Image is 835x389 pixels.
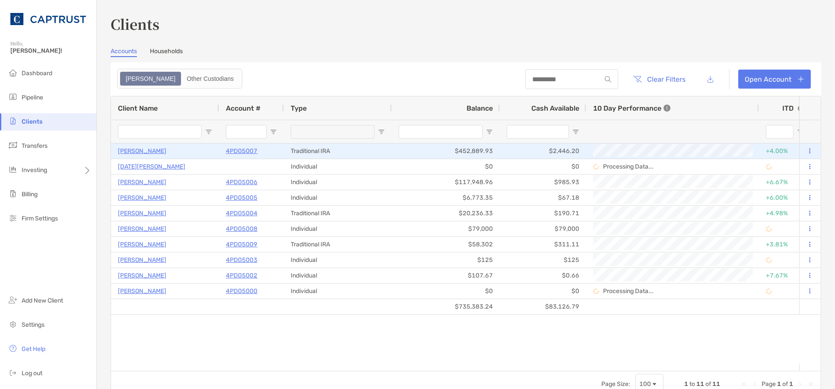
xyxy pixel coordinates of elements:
div: $125 [392,252,500,268]
span: Get Help [22,345,45,353]
div: Previous Page [751,381,758,388]
button: Open Filter Menu [205,128,212,135]
a: [PERSON_NAME] [118,239,166,250]
button: Clear Filters [627,70,692,89]
button: Open Filter Menu [270,128,277,135]
div: $107.67 [392,268,500,283]
span: Cash Available [531,104,579,112]
div: $0 [392,159,500,174]
div: $67.18 [500,190,586,205]
div: Individual [284,252,392,268]
img: Processing Data icon [593,164,599,170]
img: investing icon [8,164,18,175]
input: Balance Filter Input [399,125,483,139]
span: Firm Settings [22,215,58,222]
input: Cash Available Filter Input [507,125,569,139]
img: CAPTRUST Logo [10,3,86,35]
div: Individual [284,284,392,299]
span: to [689,380,695,388]
span: [PERSON_NAME]! [10,47,91,54]
span: Balance [467,104,493,112]
div: segmented control [117,69,242,89]
a: 4PD05009 [226,239,257,250]
span: Dashboard [22,70,52,77]
span: 1 [684,380,688,388]
span: Type [291,104,307,112]
div: Last Page [807,381,814,388]
img: Processing Data icon [766,257,772,263]
div: $311.11 [500,237,586,252]
a: Open Account [738,70,811,89]
div: 100 [639,380,651,388]
div: $452,889.93 [392,143,500,159]
div: Next Page [797,381,803,388]
span: Transfers [22,142,48,150]
a: [DATE][PERSON_NAME] [118,161,185,172]
img: logout icon [8,367,18,378]
div: $0 [500,159,586,174]
a: [PERSON_NAME] [118,177,166,188]
img: Processing Data icon [766,164,772,170]
p: [PERSON_NAME] [118,286,166,297]
p: Processing Data... [603,163,654,170]
a: 4PD05008 [226,223,257,234]
span: Add New Client [22,297,63,304]
a: 4PD05003 [226,255,257,265]
img: add_new_client icon [8,295,18,305]
div: +3.81% [766,237,804,252]
div: Zoe [121,73,180,85]
div: Individual [284,268,392,283]
span: Investing [22,166,47,174]
div: 10 Day Performance [593,96,670,120]
img: settings icon [8,319,18,329]
span: Settings [22,321,44,328]
input: ITD Filter Input [766,125,794,139]
div: $0 [500,284,586,299]
a: 4PD05007 [226,146,257,156]
img: Processing Data icon [593,288,599,294]
button: Open Filter Menu [572,128,579,135]
a: [PERSON_NAME] [118,146,166,156]
div: Traditional IRA [284,143,392,159]
div: Traditional IRA [284,237,392,252]
span: of [705,380,711,388]
span: Account # [226,104,260,112]
input: Account # Filter Input [226,125,267,139]
div: $190.71 [500,206,586,221]
div: $117,948.96 [392,175,500,190]
p: Processing Data... [603,287,654,295]
div: Individual [284,175,392,190]
img: billing icon [8,188,18,199]
div: +7.67% [766,268,804,283]
a: 4PD05000 [226,286,257,297]
p: 4PD05006 [226,177,257,188]
div: $58,302 [392,237,500,252]
span: Pipeline [22,94,43,101]
span: 1 [777,380,781,388]
span: Log out [22,370,42,377]
div: $0 [392,284,500,299]
p: [PERSON_NAME] [118,223,166,234]
img: Processing Data icon [766,226,772,232]
span: of [782,380,788,388]
span: 11 [696,380,704,388]
div: Individual [284,159,392,174]
div: +6.67% [766,175,804,189]
div: $0.66 [500,268,586,283]
a: Households [150,48,183,57]
img: get-help icon [8,343,18,354]
a: 4PD05005 [226,192,257,203]
input: Client Name Filter Input [118,125,202,139]
span: Page [762,380,776,388]
div: $79,000 [500,221,586,236]
span: 11 [712,380,720,388]
a: 4PD05004 [226,208,257,219]
img: clients icon [8,116,18,126]
a: Accounts [111,48,137,57]
a: 4PD05002 [226,270,257,281]
p: [PERSON_NAME] [118,270,166,281]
